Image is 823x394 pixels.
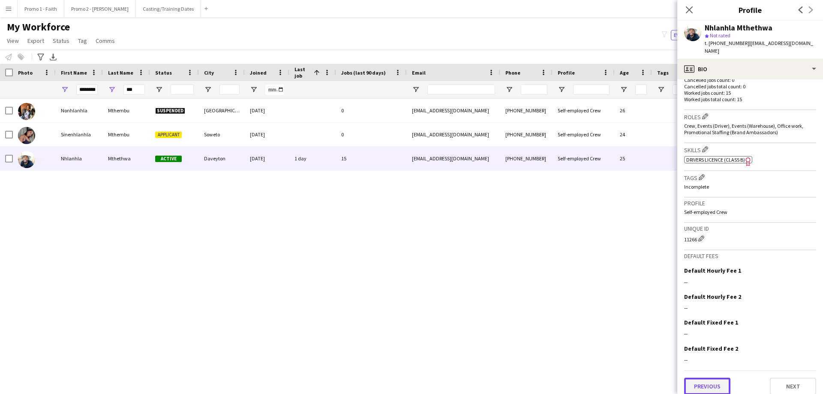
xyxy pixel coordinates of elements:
[250,69,267,76] span: Joined
[18,0,64,17] button: Promo 1 - Faith
[684,90,816,96] p: Worked jobs count: 15
[341,69,386,76] span: Jobs (last 90 days)
[48,52,58,62] app-action-btn: Export XLSX
[684,77,816,83] p: Cancelled jobs count: 0
[427,84,495,95] input: Email Filter Input
[61,69,87,76] span: First Name
[705,40,749,46] span: t. [PHONE_NUMBER]
[500,123,553,146] div: [PHONE_NUMBER]
[558,86,565,93] button: Open Filter Menu
[677,4,823,15] h3: Profile
[521,84,547,95] input: Phone Filter Input
[245,99,289,122] div: [DATE]
[553,147,615,170] div: Self-employed Crew
[18,69,33,76] span: Photo
[407,147,500,170] div: [EMAIL_ADDRESS][DOMAIN_NAME]
[155,86,163,93] button: Open Filter Menu
[56,123,103,146] div: Sinenhlanhla
[265,84,284,95] input: Joined Filter Input
[684,225,816,232] h3: Unique ID
[412,69,426,76] span: Email
[78,37,87,45] span: Tag
[407,123,500,146] div: [EMAIL_ADDRESS][DOMAIN_NAME]
[27,37,44,45] span: Export
[671,30,716,40] button: Everyone11,100
[155,69,172,76] span: Status
[657,69,669,76] span: Tags
[336,147,407,170] div: 15
[684,345,738,352] h3: Default Fixed Fee 2
[505,86,513,93] button: Open Filter Menu
[289,147,336,170] div: 1 day
[500,99,553,122] div: [PHONE_NUMBER]
[103,147,150,170] div: Mthethwa
[684,199,816,207] h3: Profile
[245,147,289,170] div: [DATE]
[684,319,738,326] h3: Default Fixed Fee 1
[250,86,258,93] button: Open Filter Menu
[684,173,816,182] h3: Tags
[710,32,730,39] span: Not rated
[64,0,136,17] button: Promo 2 - [PERSON_NAME]
[684,112,816,121] h3: Roles
[3,35,22,46] a: View
[684,83,816,90] p: Cancelled jobs total count: 0
[684,293,741,301] h3: Default Hourly Fee 2
[684,145,816,154] h3: Skills
[684,123,803,135] span: Crew, Events (Driver), Events (Warehouse), Office work, Promotional Staffing (Brand Ambassadors)
[684,304,816,312] div: --
[7,21,70,33] span: My Workforce
[18,151,35,168] img: Nhlanhla Mthethwa
[75,35,90,46] a: Tag
[505,69,520,76] span: Phone
[615,123,652,146] div: 24
[615,147,652,170] div: 25
[684,278,816,286] div: --
[108,86,116,93] button: Open Filter Menu
[684,209,816,215] p: Self-employed Crew
[18,127,35,144] img: Sinenhlanhla Mthembu
[18,103,35,120] img: Nonhlanhla Mthembu
[24,35,48,46] a: Export
[76,84,98,95] input: First Name Filter Input
[92,35,118,46] a: Comms
[684,252,816,260] h3: Default fees
[553,123,615,146] div: Self-employed Crew
[407,99,500,122] div: [EMAIL_ADDRESS][DOMAIN_NAME]
[620,86,628,93] button: Open Filter Menu
[136,0,201,17] button: Casting/Training Dates
[684,267,741,274] h3: Default Hourly Fee 1
[705,40,813,54] span: | [EMAIL_ADDRESS][DOMAIN_NAME]
[49,35,73,46] a: Status
[657,86,665,93] button: Open Filter Menu
[620,69,629,76] span: Age
[56,147,103,170] div: Nhlanhla
[684,234,816,243] div: 11266
[684,96,816,102] p: Worked jobs total count: 15
[635,84,647,95] input: Age Filter Input
[155,132,182,138] span: Applicant
[155,108,185,114] span: Suspended
[558,69,575,76] span: Profile
[61,86,69,93] button: Open Filter Menu
[199,123,245,146] div: Soweto
[155,156,182,162] span: Active
[56,99,103,122] div: Nonhlanhla
[103,99,150,122] div: Mthembu
[96,37,115,45] span: Comms
[36,52,46,62] app-action-btn: Advanced filters
[677,59,823,79] div: Bio
[53,37,69,45] span: Status
[684,356,816,364] div: --
[412,86,420,93] button: Open Filter Menu
[199,99,245,122] div: [GEOGRAPHIC_DATA]
[705,24,772,32] div: Nhlanhla Mthethwa
[336,123,407,146] div: 0
[108,69,133,76] span: Last Name
[199,147,245,170] div: Daveyton
[553,99,615,122] div: Self-employed Crew
[103,123,150,146] div: Mthembu
[171,84,194,95] input: Status Filter Input
[500,147,553,170] div: [PHONE_NUMBER]
[673,84,686,95] input: Tags Filter Input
